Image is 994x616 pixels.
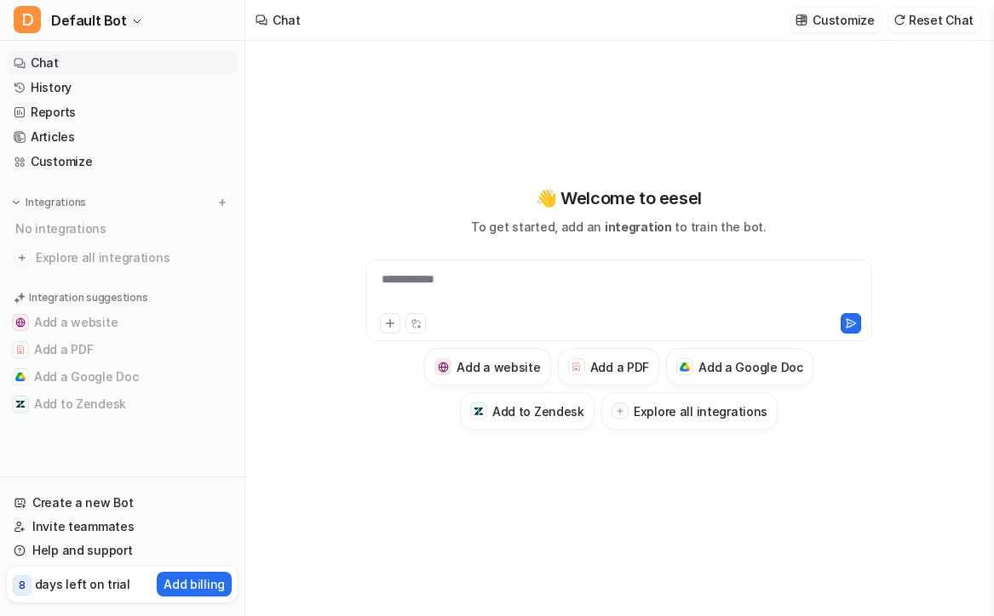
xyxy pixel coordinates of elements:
[14,6,41,33] span: D
[474,406,485,417] img: Add to Zendesk
[29,290,147,305] p: Integration suggestions
[10,197,22,208] img: expand menu
[273,11,301,29] div: Chat
[601,392,778,430] button: Explore all integrations
[7,51,238,75] a: Chat
[7,100,238,124] a: Reports
[7,76,238,100] a: History
[471,218,766,236] p: To get started, add an to train the bot.
[893,14,905,26] img: reset
[36,244,231,271] span: Explore all integrations
[492,402,584,420] h3: Add to Zendesk
[35,575,130,593] p: days left on trial
[460,392,595,430] button: Add to ZendeskAdd to Zendesk
[680,362,691,373] img: Add a Google Doc
[164,575,225,593] p: Add billing
[813,11,874,29] p: Customize
[19,578,26,593] p: 8
[15,372,26,382] img: Add a Google Doc
[590,358,649,376] h3: Add a PDF
[216,197,228,208] img: menu_add.svg
[7,246,238,270] a: Explore all integrations
[51,9,127,32] span: Default Bot
[666,348,813,385] button: Add a Google DocAdd a Google Doc
[536,185,702,211] p: 👋 Welcome to eesel
[634,402,767,420] h3: Explore all integrations
[14,249,31,266] img: explore all integrations
[796,14,807,26] img: customize
[7,125,238,149] a: Articles
[571,362,582,372] img: Add a PDF
[7,515,238,539] a: Invite teammates
[7,539,238,562] a: Help and support
[7,194,91,211] button: Integrations
[7,491,238,515] a: Create a new Bot
[7,391,238,418] button: Add to ZendeskAdd to Zendesk
[157,572,232,596] button: Add billing
[790,8,881,32] button: Customize
[15,345,26,355] img: Add a PDF
[7,363,238,391] button: Add a Google DocAdd a Google Doc
[26,196,86,209] p: Integrations
[558,348,659,385] button: Add a PDFAdd a PDF
[7,309,238,336] button: Add a websiteAdd a website
[888,8,980,32] button: Reset Chat
[698,358,803,376] h3: Add a Google Doc
[10,214,238,242] div: No integrations
[15,317,26,328] img: Add a website
[424,348,550,385] button: Add a websiteAdd a website
[7,336,238,363] button: Add a PDFAdd a PDF
[15,399,26,409] img: Add to Zendesk
[605,220,672,234] span: integration
[438,362,449,373] img: Add a website
[7,150,238,174] a: Customize
[457,358,540,376] h3: Add a website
